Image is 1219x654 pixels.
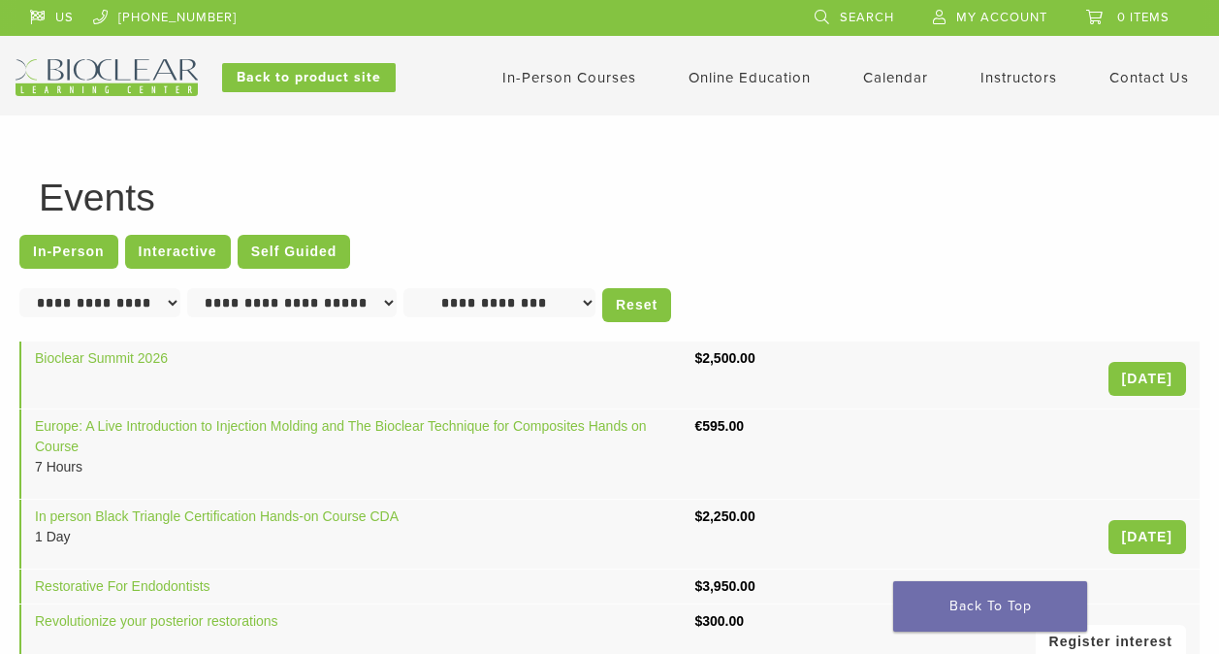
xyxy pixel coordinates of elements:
a: In-Person [19,235,118,269]
a: Revolutionize your posterior restorations [35,613,278,629]
h1: Events [39,179,1180,216]
a: [DATE] [1108,520,1186,554]
a: In person Black Triangle Certification Hands-on Course CDA [35,508,399,524]
a: Reset [602,288,671,322]
span: Search [840,10,894,25]
a: Restorative For Endodontists [35,578,210,594]
a: In-Person Courses [502,69,636,86]
a: Calendar [863,69,928,86]
div: 1 Day [35,527,667,547]
a: Europe: A Live Introduction to Injection Molding and The Bioclear Technique for Composites Hands ... [35,418,647,454]
div: $300.00 [694,611,832,632]
a: Back To Top [893,581,1087,632]
a: Online Education [689,69,811,86]
div: €595.00 [694,416,832,437]
div: $3,950.00 [694,576,832,597]
a: [DATE] [1108,362,1186,396]
span: 0 items [1117,10,1170,25]
span: My Account [956,10,1047,25]
a: Bioclear Summit 2026 [35,350,168,366]
a: Instructors [980,69,1057,86]
a: Back to product site [222,63,396,92]
div: $2,250.00 [694,507,832,527]
div: $2,500.00 [694,348,832,369]
img: Bioclear [16,59,198,96]
a: Self Guided [238,235,351,269]
div: 7 Hours [35,457,667,477]
a: Interactive [125,235,231,269]
a: Contact Us [1109,69,1189,86]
